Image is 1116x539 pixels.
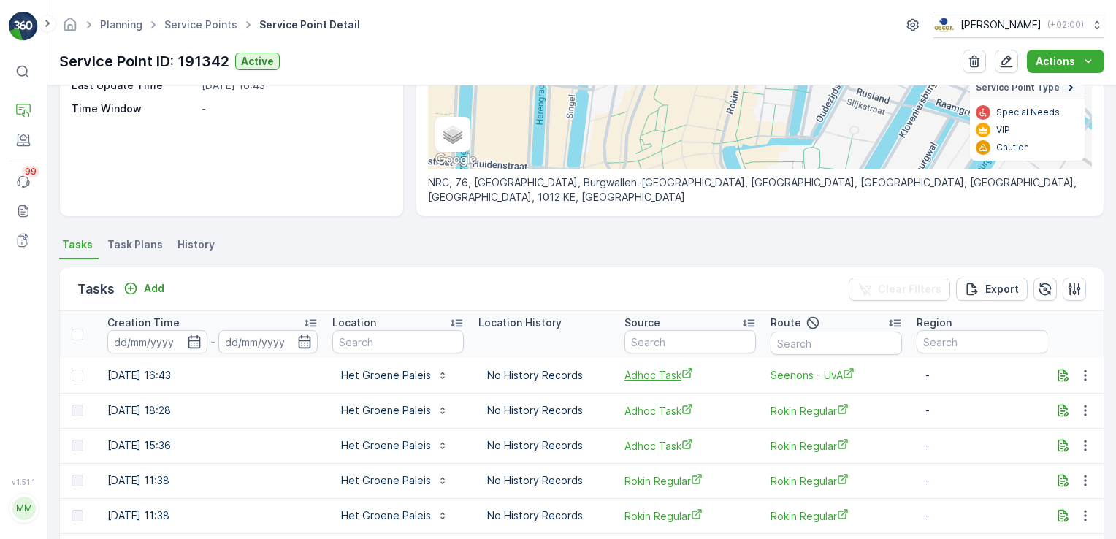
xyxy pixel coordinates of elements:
[487,368,601,383] p: No History Records
[341,438,431,453] p: Het Groene Paleis
[100,498,325,533] td: [DATE] 11:38
[771,316,801,330] p: Route
[960,18,1042,32] p: [PERSON_NAME]
[956,278,1028,301] button: Export
[624,330,756,353] input: Search
[202,102,388,116] p: -
[771,438,902,454] a: Rokin Regular
[487,438,601,453] p: No History Records
[100,358,325,393] td: [DATE] 16:43
[332,364,457,387] button: Het Groene Paleis
[235,53,280,70] button: Active
[996,107,1060,118] p: Special Needs
[1027,50,1104,73] button: Actions
[144,281,164,296] p: Add
[332,504,457,527] button: Het Groene Paleis
[878,282,941,297] p: Clear Filters
[62,237,93,252] span: Tasks
[100,393,325,428] td: [DATE] 18:28
[100,18,142,31] a: Planning
[432,150,480,169] a: Open this area in Google Maps (opens a new window)
[100,428,325,463] td: [DATE] 15:36
[487,473,601,488] p: No History Records
[25,166,37,177] p: 99
[118,280,170,297] button: Add
[72,475,83,486] div: Toggle Row Selected
[771,508,902,524] a: Rokin Regular
[487,403,601,418] p: No History Records
[107,316,180,330] p: Creation Time
[624,403,756,418] a: Adhoc Task
[107,237,163,252] span: Task Plans
[925,368,1039,383] p: -
[72,510,83,521] div: Toggle Row Selected
[332,330,464,353] input: Search
[218,330,318,353] input: dd/mm/yyyy
[202,78,388,93] p: [DATE] 16:43
[933,17,955,33] img: basis-logo_rgb2x.png
[925,438,1039,453] p: -
[917,330,1048,353] input: Search
[72,370,83,381] div: Toggle Row Selected
[9,478,38,486] span: v 1.51.1
[771,367,902,383] a: Seenons - UvA
[210,333,215,351] p: -
[341,473,431,488] p: Het Groene Paleis
[437,118,469,150] a: Layers
[9,167,38,196] a: 99
[72,102,196,116] p: Time Window
[9,489,38,527] button: MM
[970,77,1085,99] summary: Service Point Type
[624,438,756,454] a: Adhoc Task
[917,316,952,330] p: Region
[487,508,601,523] p: No History Records
[996,124,1010,136] p: VIP
[624,316,660,330] p: Source
[72,78,196,93] p: Last Update Time
[62,22,78,34] a: Homepage
[771,332,902,355] input: Search
[1047,19,1084,31] p: ( +02:00 )
[771,403,902,418] a: Rokin Regular
[624,473,756,489] a: Rokin Regular
[925,508,1039,523] p: -
[59,50,229,72] p: Service Point ID: 191342
[177,237,215,252] span: History
[341,403,431,418] p: Het Groene Paleis
[332,316,376,330] p: Location
[1036,54,1075,69] p: Actions
[9,12,38,41] img: logo
[925,403,1039,418] p: -
[771,473,902,489] a: Rokin Regular
[107,330,207,353] input: dd/mm/yyyy
[332,469,457,492] button: Het Groene Paleis
[241,54,274,69] p: Active
[256,18,363,32] span: Service Point Detail
[332,399,457,422] button: Het Groene Paleis
[341,368,431,383] p: Het Groene Paleis
[624,508,756,524] a: Rokin Regular
[925,473,1039,488] p: -
[478,316,562,330] p: Location History
[976,82,1060,93] span: Service Point Type
[341,508,431,523] p: Het Groene Paleis
[985,282,1019,297] p: Export
[72,405,83,416] div: Toggle Row Selected
[933,12,1104,38] button: [PERSON_NAME](+02:00)
[12,497,36,520] div: MM
[432,150,480,169] img: Google
[428,175,1092,204] p: NRC, 76, [GEOGRAPHIC_DATA], Burgwallen-[GEOGRAPHIC_DATA], [GEOGRAPHIC_DATA], [GEOGRAPHIC_DATA], [...
[72,440,83,451] div: Toggle Row Selected
[332,434,457,457] button: Het Groene Paleis
[100,463,325,498] td: [DATE] 11:38
[624,367,756,383] a: Adhoc Task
